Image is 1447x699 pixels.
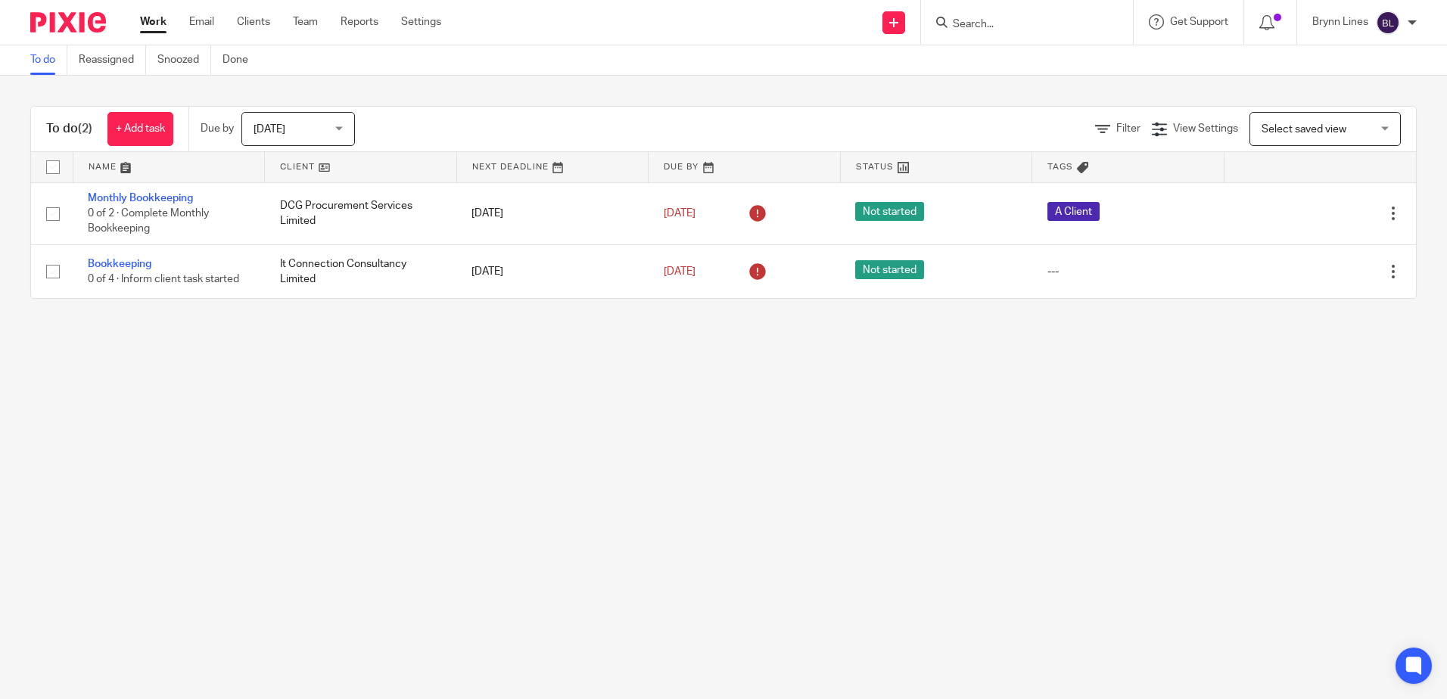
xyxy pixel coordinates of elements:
span: 0 of 4 · Inform client task started [88,274,239,284]
a: Work [140,14,166,30]
span: Select saved view [1262,124,1346,135]
a: Done [222,45,260,75]
span: [DATE] [254,124,285,135]
img: svg%3E [1376,11,1400,35]
input: Search [951,18,1088,32]
span: A Client [1047,202,1100,221]
p: Brynn Lines [1312,14,1368,30]
a: Settings [401,14,441,30]
p: Due by [201,121,234,136]
span: 0 of 2 · Complete Monthly Bookkeeping [88,208,209,235]
a: Reassigned [79,45,146,75]
span: (2) [78,123,92,135]
span: Tags [1047,163,1073,171]
img: Pixie [30,12,106,33]
a: Reports [341,14,378,30]
a: To do [30,45,67,75]
span: [DATE] [664,208,695,219]
td: DCG Procurement Services Limited [265,182,457,244]
td: [DATE] [456,244,649,298]
span: Not started [855,202,924,221]
a: Team [293,14,318,30]
a: Bookkeeping [88,259,151,269]
a: Email [189,14,214,30]
a: Monthly Bookkeeping [88,193,193,203]
td: It Connection Consultancy Limited [265,244,457,298]
a: Snoozed [157,45,211,75]
span: [DATE] [664,266,695,277]
div: --- [1047,264,1209,279]
span: Filter [1116,123,1140,134]
h1: To do [46,121,92,137]
span: View Settings [1173,123,1238,134]
a: Clients [237,14,270,30]
a: + Add task [107,112,173,146]
td: [DATE] [456,182,649,244]
span: Get Support [1170,17,1228,27]
span: Not started [855,260,924,279]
